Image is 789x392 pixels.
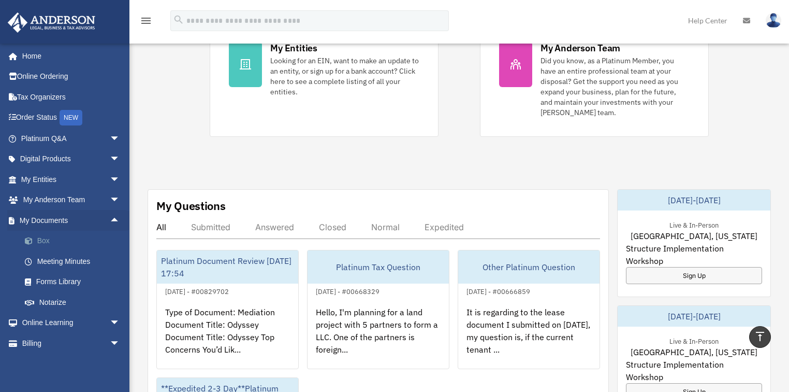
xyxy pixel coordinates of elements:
span: arrow_drop_down [110,169,130,190]
i: vertical_align_top [754,330,766,343]
a: Sign Up [626,267,762,284]
a: Meeting Minutes [14,251,136,272]
span: arrow_drop_down [110,333,130,354]
div: Other Platinum Question [458,250,600,284]
a: Platinum Document Review [DATE] 17:54[DATE] - #00829702Type of Document: Mediation Document Title... [156,250,299,369]
img: User Pic [766,13,781,28]
i: search [173,14,184,25]
div: Looking for an EIN, want to make an update to an entity, or sign up for a bank account? Click her... [270,55,419,97]
i: menu [140,15,152,27]
a: Platinum Q&Aarrow_drop_down [7,128,136,149]
a: vertical_align_top [749,326,771,348]
a: My Entitiesarrow_drop_down [7,169,136,190]
span: arrow_drop_down [110,128,130,149]
div: [DATE]-[DATE] [618,306,770,327]
div: My Entities [270,41,317,54]
a: My Documentsarrow_drop_up [7,210,136,231]
span: arrow_drop_down [110,313,130,334]
div: NEW [60,110,82,125]
span: Structure Implementation Workshop [626,242,762,267]
div: Answered [255,222,294,232]
a: Order StatusNEW [7,107,136,129]
span: [GEOGRAPHIC_DATA], [US_STATE] [631,230,757,242]
a: My Anderson Teamarrow_drop_down [7,190,136,211]
div: It is regarding to the lease document I submitted on [DATE], my question is, if the current tenan... [458,298,600,379]
a: Box [14,231,136,251]
div: My Anderson Team [540,41,620,54]
a: Billingarrow_drop_down [7,333,136,354]
div: Closed [319,222,346,232]
div: Type of Document: Mediation Document Title: Odyssey Document Title: Odyssey Top Concerns You’d Li... [157,298,298,379]
a: My Anderson Team Did you know, as a Platinum Member, you have an entire professional team at your... [480,22,709,137]
a: Home [7,46,130,66]
a: Online Ordering [7,66,136,87]
a: Forms Library [14,272,136,292]
a: Events Calendar [7,354,136,374]
div: [DATE]-[DATE] [618,190,770,211]
div: Did you know, as a Platinum Member, you have an entire professional team at your disposal? Get th... [540,55,690,118]
span: arrow_drop_down [110,149,130,170]
a: My Entities Looking for an EIN, want to make an update to an entity, or sign up for a bank accoun... [210,22,439,137]
span: Structure Implementation Workshop [626,358,762,383]
a: Platinum Tax Question[DATE] - #00668329Hello, I'm planning for a land project with 5 partners to ... [307,250,449,369]
a: Digital Productsarrow_drop_down [7,149,136,170]
img: Anderson Advisors Platinum Portal [5,12,98,33]
div: Normal [371,222,400,232]
span: arrow_drop_up [110,210,130,231]
div: [DATE] - #00668329 [308,285,388,296]
a: Other Platinum Question[DATE] - #00666859It is regarding to the lease document I submitted on [DA... [458,250,600,369]
div: My Questions [156,198,226,214]
div: [DATE] - #00666859 [458,285,538,296]
a: Notarize [14,292,136,313]
div: Live & In-Person [661,335,727,346]
div: Platinum Document Review [DATE] 17:54 [157,250,298,284]
div: Submitted [191,222,230,232]
span: arrow_drop_down [110,190,130,211]
div: All [156,222,166,232]
div: Platinum Tax Question [308,250,449,284]
div: [DATE] - #00829702 [157,285,237,296]
div: Live & In-Person [661,219,727,230]
div: Expedited [425,222,464,232]
a: menu [140,18,152,27]
div: Hello, I'm planning for a land project with 5 partners to form a LLC. One of the partners is fore... [308,298,449,379]
a: Tax Organizers [7,87,136,107]
a: Online Learningarrow_drop_down [7,313,136,333]
span: [GEOGRAPHIC_DATA], [US_STATE] [631,346,757,358]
